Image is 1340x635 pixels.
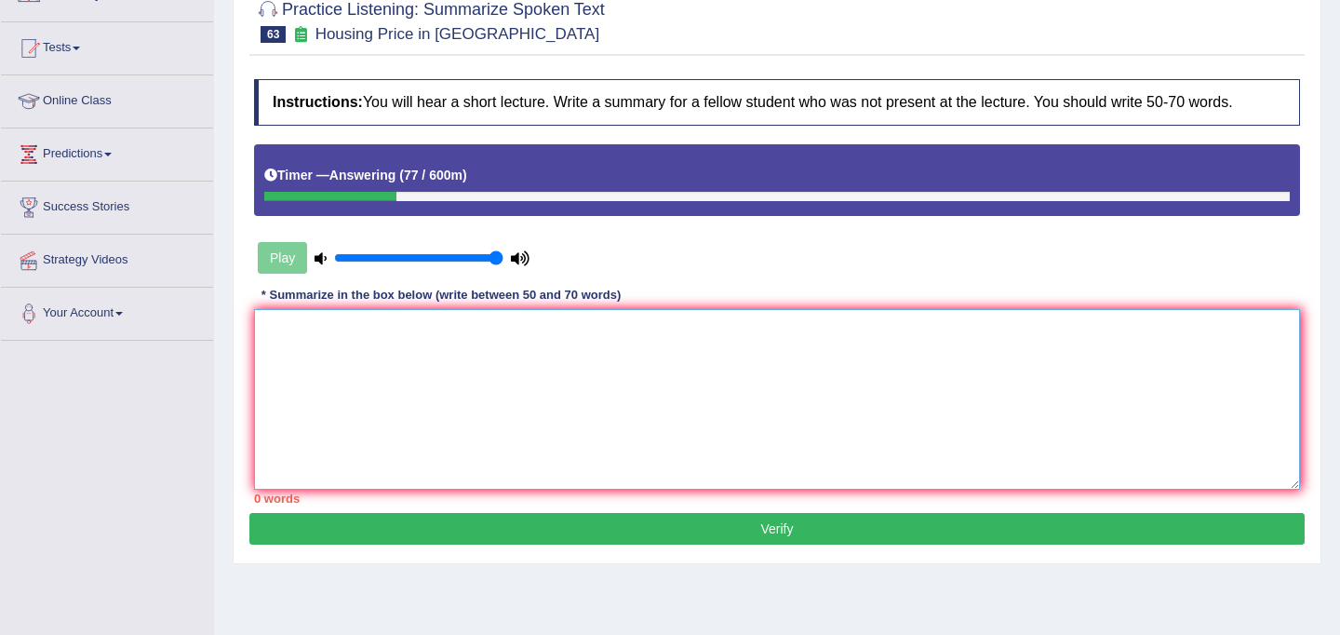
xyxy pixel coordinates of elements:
small: Housing Price in [GEOGRAPHIC_DATA] [315,25,599,43]
div: * Summarize in the box below (write between 50 and 70 words) [254,286,628,304]
a: Your Account [1,288,213,334]
small: Exam occurring question [290,26,310,44]
b: 77 / 600m [404,168,462,182]
b: ) [462,168,467,182]
a: Tests [1,22,213,69]
div: 0 words [254,490,1300,507]
span: 63 [261,26,286,43]
b: Answering [329,168,396,182]
a: Success Stories [1,182,213,228]
a: Strategy Videos [1,235,213,281]
h5: Timer — [264,169,467,182]
button: Verify [249,513,1305,545]
a: Online Class [1,75,213,122]
b: ( [399,168,404,182]
a: Predictions [1,128,213,175]
b: Instructions: [273,94,363,110]
h4: You will hear a short lecture. Write a summary for a fellow student who was not present at the le... [254,79,1300,126]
